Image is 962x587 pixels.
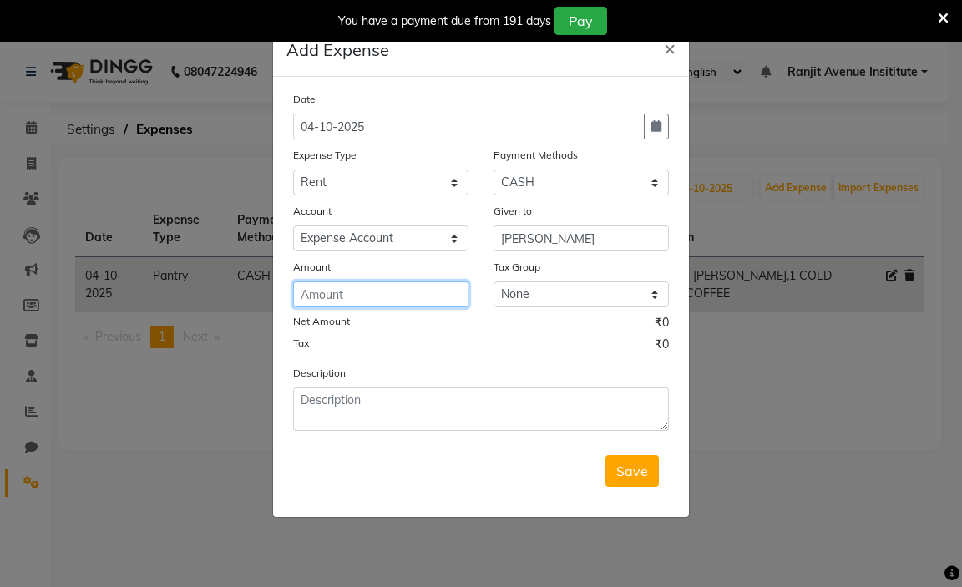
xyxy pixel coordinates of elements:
[293,148,357,163] label: Expense Type
[605,455,659,487] button: Save
[293,92,316,107] label: Date
[293,281,468,307] input: Amount
[664,35,676,60] span: ×
[651,24,689,71] button: Close
[494,148,578,163] label: Payment Methods
[616,463,648,479] span: Save
[293,260,331,275] label: Amount
[338,13,551,30] div: You have a payment due from 191 days
[293,366,346,381] label: Description
[655,336,669,357] span: ₹0
[494,260,540,275] label: Tax Group
[293,314,350,329] label: Net Amount
[494,225,669,251] input: Given to
[286,38,389,63] h5: Add Expense
[293,336,309,351] label: Tax
[554,7,607,35] button: Pay
[293,204,332,219] label: Account
[655,314,669,336] span: ₹0
[494,204,532,219] label: Given to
